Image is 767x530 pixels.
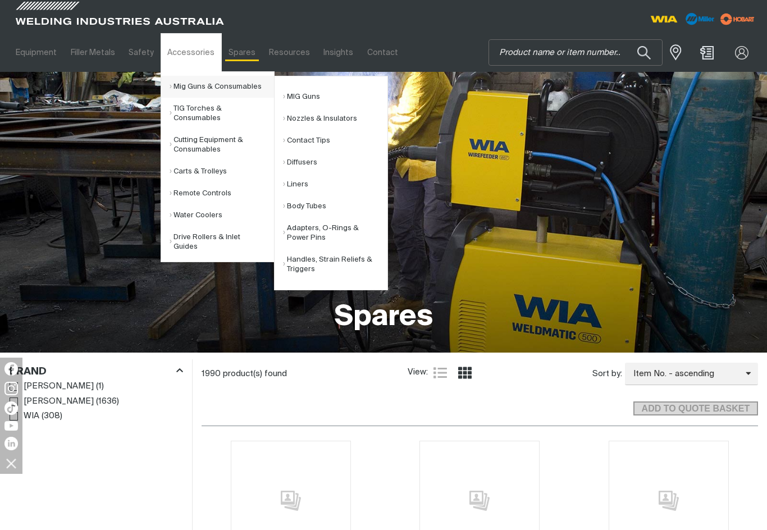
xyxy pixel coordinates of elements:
a: MIG Guns [283,86,387,108]
span: View: [408,366,428,379]
a: Contact [360,33,405,72]
a: Adapters, O-Rings & Power Pins [283,217,387,249]
a: List view [433,366,447,380]
button: Add selected products to the shopping cart [633,401,758,416]
span: Sort by: [592,368,622,381]
ul: Accessories Submenu [161,71,275,262]
span: ( 308 ) [42,410,62,423]
img: hide socials [2,454,21,473]
span: Item No. - ascending [625,368,746,381]
a: [PERSON_NAME] [10,394,94,409]
a: Remote Controls [170,182,274,204]
a: Mig Guns & Consumables [170,76,274,98]
a: Liners [283,173,387,195]
a: Shopping cart (0 product(s)) [698,46,716,60]
a: Water Coolers [170,204,274,226]
img: TikTok [4,401,18,415]
h3: Brand [9,365,47,378]
img: Facebook [4,362,18,376]
section: Add to cart control [202,389,759,419]
img: Instagram [4,382,18,395]
ul: Brand [10,379,182,424]
a: Filler Metals [63,33,121,72]
span: ADD TO QUOTE BASKET [634,401,757,416]
a: Spares [222,33,262,72]
div: Brand [9,364,183,379]
a: WIA [10,409,39,424]
img: YouTube [4,421,18,431]
a: Nozzles & Insulators [283,108,387,130]
a: Accessories [161,33,221,72]
section: Product list controls [202,359,759,388]
a: Insights [317,33,360,72]
input: Product name or item number... [489,40,662,65]
a: Resources [262,33,317,72]
a: Equipment [9,33,63,72]
a: Handles, Strain Reliefs & Triggers [283,249,387,280]
a: Diffusers [283,152,387,173]
span: ( 1636 ) [96,395,119,408]
button: Search products [625,39,663,66]
a: [PERSON_NAME] [10,379,94,394]
span: [PERSON_NAME] [24,395,94,408]
a: Body Tubes [283,195,387,217]
a: Carts & Trolleys [170,161,274,182]
a: Contact Tips [283,130,387,152]
a: Drive Rollers & Inlet Guides [170,226,274,258]
img: LinkedIn [4,437,18,450]
nav: Main [9,33,571,72]
span: [PERSON_NAME] [24,380,94,393]
a: Safety [122,33,161,72]
img: miller [717,11,758,28]
a: TIG Torches & Consumables [170,98,274,129]
a: Cutting Equipment & Consumables [170,129,274,161]
span: product(s) found [223,369,287,378]
h1: Spares [335,299,433,336]
span: ( 1 ) [96,380,104,393]
div: 1990 [202,368,408,380]
span: WIA [24,410,39,423]
ul: Mig Guns & Consumables Submenu [274,76,388,290]
aside: Filters [9,359,183,424]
